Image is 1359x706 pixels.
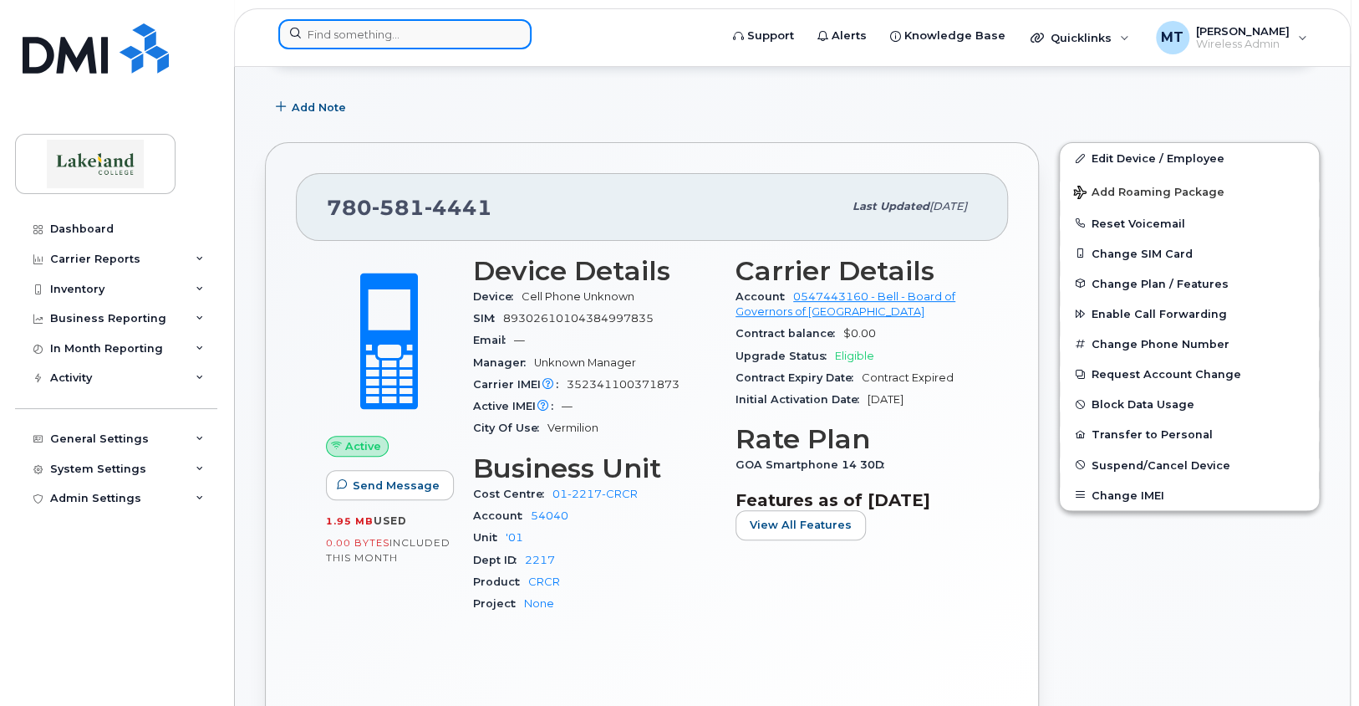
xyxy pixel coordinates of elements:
[425,195,492,220] span: 4441
[473,531,506,544] span: Unit
[473,422,547,434] span: City Of Use
[353,478,440,494] span: Send Message
[735,371,862,384] span: Contract Expiry Date
[534,356,636,369] span: Unknown Manager
[473,509,531,522] span: Account
[473,488,552,500] span: Cost Centre
[345,438,381,454] span: Active
[806,19,878,53] a: Alerts
[547,422,598,434] span: Vermilion
[374,514,407,527] span: used
[473,576,528,588] span: Product
[326,470,454,500] button: Send Message
[735,290,793,303] span: Account
[1092,308,1227,320] span: Enable Call Forwarding
[473,597,524,610] span: Project
[528,576,560,588] a: CRCR
[735,393,868,406] span: Initial Activation Date
[878,19,1017,53] a: Knowledge Base
[735,490,978,510] h3: Features as of [DATE]
[514,334,525,346] span: —
[372,195,425,220] span: 581
[562,400,573,412] span: —
[1092,277,1229,289] span: Change Plan / Features
[473,453,715,483] h3: Business Unit
[506,531,523,544] a: '01
[868,393,903,406] span: [DATE]
[552,488,638,500] a: 01-2217-CRCR
[1060,174,1319,208] button: Add Roaming Package
[473,356,534,369] span: Manager
[735,510,866,540] button: View All Features
[327,195,492,220] span: 780
[567,378,679,391] span: 352341100371873
[1196,38,1290,51] span: Wireless Admin
[473,334,514,346] span: Email
[843,327,876,340] span: $0.00
[747,28,794,44] span: Support
[721,19,806,53] a: Support
[853,200,929,212] span: Last updated
[1060,329,1319,359] button: Change Phone Number
[1060,208,1319,238] button: Reset Voicemail
[1196,24,1290,38] span: [PERSON_NAME]
[1060,480,1319,510] button: Change IMEI
[503,312,654,325] span: 89302610104384997835
[750,517,852,533] span: View All Features
[326,515,374,527] span: 1.95 MB
[735,290,955,318] a: 0547443160 - Bell - Board of Governors of [GEOGRAPHIC_DATA]
[1060,299,1319,329] button: Enable Call Forwarding
[473,312,503,325] span: SIM
[265,92,360,122] button: Add Note
[531,509,568,522] a: 54040
[1060,269,1319,299] button: Change Plan / Features
[473,256,715,286] h3: Device Details
[522,290,634,303] span: Cell Phone Unknown
[1060,419,1319,449] button: Transfer to Personal
[326,537,389,549] span: 0.00 Bytes
[473,400,562,412] span: Active IMEI
[473,290,522,303] span: Device
[326,536,450,564] span: included this month
[735,350,835,362] span: Upgrade Status
[524,597,554,610] a: None
[1051,31,1112,44] span: Quicklinks
[735,424,978,454] h3: Rate Plan
[1161,28,1183,48] span: MT
[1060,143,1319,173] a: Edit Device / Employee
[473,554,525,566] span: Dept ID
[1073,186,1224,202] span: Add Roaming Package
[735,256,978,286] h3: Carrier Details
[904,28,1005,44] span: Knowledge Base
[1060,389,1319,419] button: Block Data Usage
[929,200,967,212] span: [DATE]
[832,28,867,44] span: Alerts
[525,554,555,566] a: 2217
[862,371,954,384] span: Contract Expired
[1019,21,1141,54] div: Quicklinks
[735,458,893,471] span: GOA Smartphone 14 30D
[1144,21,1319,54] div: Margaret Templeton
[1060,359,1319,389] button: Request Account Change
[292,100,346,115] span: Add Note
[473,378,567,391] span: Carrier IMEI
[735,327,843,340] span: Contract balance
[278,19,532,49] input: Find something...
[1060,238,1319,269] button: Change SIM Card
[1060,450,1319,480] button: Suspend/Cancel Device
[835,350,874,362] span: Eligible
[1092,458,1230,471] span: Suspend/Cancel Device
